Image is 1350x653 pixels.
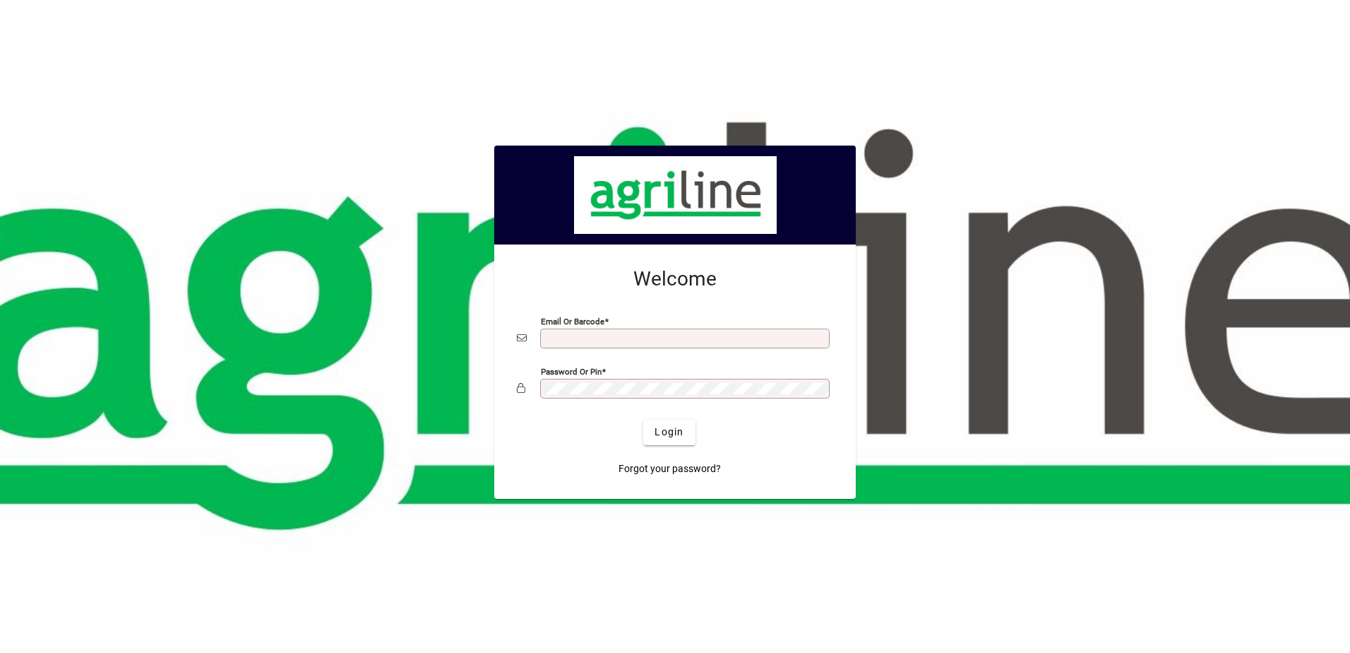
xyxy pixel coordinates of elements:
[643,420,695,445] button: Login
[619,461,721,476] span: Forgot your password?
[655,425,683,440] span: Login
[517,267,833,291] h2: Welcome
[541,366,602,376] mat-label: Password or Pin
[613,457,727,482] a: Forgot your password?
[541,316,604,326] mat-label: Email or Barcode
